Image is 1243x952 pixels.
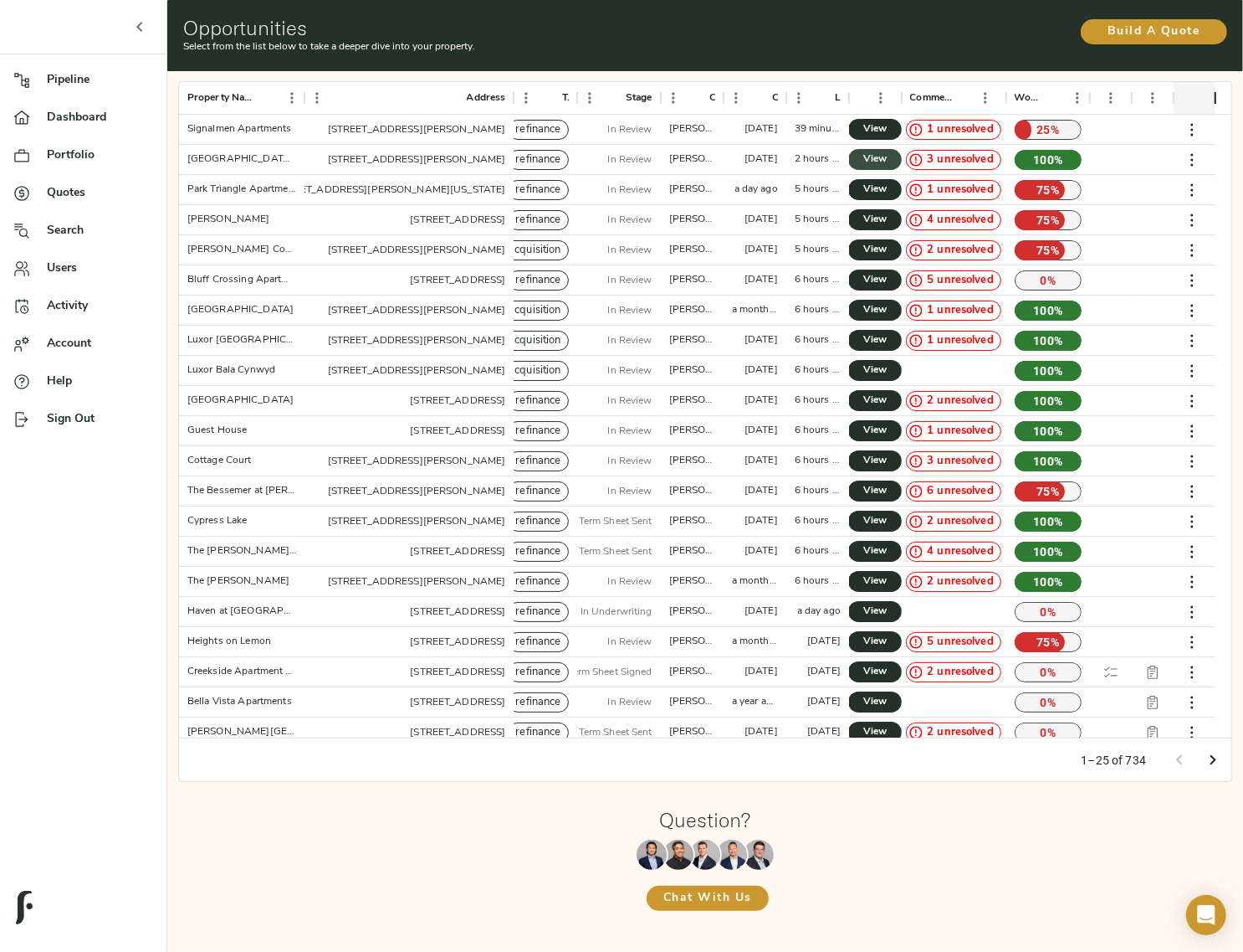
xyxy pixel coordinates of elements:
[744,454,778,468] div: 2 months ago
[47,184,153,202] span: Quotes
[1054,423,1062,440] span: %
[187,333,296,347] div: Luxor Montgomeryville
[669,363,715,378] div: justin@fulcrumlendingcorp.com
[304,85,330,111] button: Menu
[724,85,749,111] button: Menu
[669,213,715,227] div: zach@fulcrumlendingcorp.com
[795,273,841,287] div: 6 hours ago
[920,273,1000,289] span: 5 unresolved
[744,424,778,438] div: 2 months ago
[1015,542,1082,562] p: 100
[795,303,841,317] div: 6 hours ago
[47,260,153,277] span: Users
[509,183,567,198] span: refinance
[744,152,778,167] div: 7 days ago
[865,663,885,681] span: View
[47,71,153,89] span: Pipeline
[1051,483,1059,500] span: %
[47,297,153,315] span: Activity
[1054,574,1062,590] span: %
[1054,513,1062,530] span: %
[744,273,778,287] div: 9 months ago
[607,183,652,198] p: In Review
[865,121,885,138] span: View
[1089,86,1113,110] button: Sort
[1041,86,1065,110] button: Sort
[328,577,506,587] a: [STREET_ADDRESS][PERSON_NAME]
[183,39,879,54] p: Select from the list below to take a deeper dive into your property.
[865,362,885,379] span: View
[848,722,902,743] a: View
[661,82,724,115] div: Created By
[187,484,296,498] div: The Bessemer at Seward Commons
[509,514,567,530] span: refinance
[744,333,778,347] div: 2 months ago
[848,661,902,682] a: View
[183,16,879,39] h1: Opportunities
[865,392,885,409] span: View
[795,333,841,347] div: 6 hours ago
[1006,82,1090,115] div: Workflow Progress
[1098,85,1123,111] button: Menu
[187,303,294,317] div: Sunset Gardens
[1015,150,1082,170] p: 100
[502,303,567,319] span: acquisition
[509,544,567,560] span: refinance
[514,85,539,111] button: Menu
[607,303,652,318] p: In Review
[1090,82,1132,115] div: DD
[865,723,885,741] span: View
[906,150,1001,170] div: 3 unresolved
[906,512,1001,532] div: 2 unresolved
[661,85,686,111] button: Menu
[1015,361,1082,381] p: 100
[187,122,292,136] div: Signalmen Apartments
[607,333,652,348] p: In Review
[1015,602,1082,622] p: 0
[410,697,505,708] a: [STREET_ADDRESS]
[1015,421,1082,441] p: 100
[304,82,514,115] div: Address
[732,303,778,317] div: a month ago
[795,183,841,197] div: 5 hours ago
[509,152,567,168] span: refinance
[443,86,467,110] button: Sort
[906,632,1001,652] div: 5 unresolved
[920,213,1000,229] span: 4 unresolved
[602,86,626,110] button: Sort
[744,243,778,257] div: 12 days ago
[744,213,778,227] div: 4 days ago
[1186,895,1226,935] div: Open Intercom Messenger
[647,886,769,911] button: Chat With Us
[187,273,296,287] div: Bluff Crossing Apartments
[509,394,567,409] span: refinance
[1015,301,1082,321] p: 100
[865,603,885,620] span: View
[1051,182,1059,198] span: %
[848,179,902,200] a: View
[1051,121,1059,138] span: %
[47,109,153,126] span: Dashboard
[502,243,567,259] span: acquisition
[848,631,902,652] a: View
[848,209,902,230] a: View
[906,120,1001,140] div: 1 unresolved
[744,394,778,408] div: 2 months ago
[1132,82,1174,115] div: Report
[786,82,849,115] div: Last Updated
[920,303,1000,319] span: 1 unresolved
[509,574,567,590] span: refinance
[47,373,153,390] span: Help
[795,544,841,558] div: 6 hours ago
[579,514,652,529] p: Term Sheet Sent
[795,122,841,136] div: 39 minutes ago
[848,692,902,713] a: View
[669,152,715,167] div: zach@fulcrumlendingcorp.com
[1047,604,1056,620] span: %
[848,360,902,381] a: View
[920,484,1000,500] span: 6 unresolved
[514,82,576,115] div: Type
[954,86,978,110] button: Sort
[902,82,1006,115] div: Comments
[865,211,885,229] span: View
